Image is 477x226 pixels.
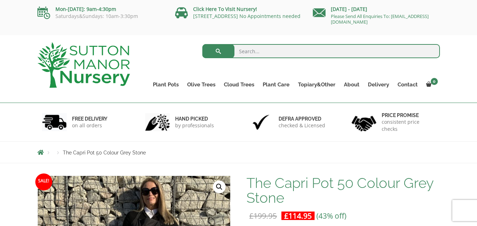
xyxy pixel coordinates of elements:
a: Please Send All Enquiries To: [EMAIL_ADDRESS][DOMAIN_NAME] [331,13,429,25]
nav: Breadcrumbs [37,149,440,155]
h6: Price promise [382,112,435,118]
p: consistent price checks [382,118,435,133]
a: Plant Pots [149,80,183,90]
img: 4.jpg [352,111,376,133]
a: [STREET_ADDRESS] No Appointments needed [193,13,300,19]
a: Olive Trees [183,80,220,90]
span: The Capri Pot 50 Colour Grey Stone [63,150,146,155]
a: About [340,80,364,90]
img: 3.jpg [249,113,273,131]
p: Saturdays&Sundays: 10am-3:30pm [37,13,165,19]
h6: hand picked [175,116,214,122]
a: View full-screen image gallery [213,181,226,193]
img: 1.jpg [42,113,67,131]
img: 2.jpg [145,113,170,131]
p: Mon-[DATE]: 9am-4:30pm [37,5,165,13]
a: Plant Care [258,80,294,90]
a: Cloud Trees [220,80,258,90]
h6: Defra approved [279,116,325,122]
img: logo [37,42,130,88]
input: Search... [202,44,440,58]
span: £ [284,211,288,221]
p: on all orders [72,122,107,129]
a: 0 [422,80,440,90]
a: Click Here To Visit Nursery! [193,6,257,12]
span: £ [249,211,254,221]
p: by professionals [175,122,214,129]
bdi: 114.95 [284,211,312,221]
a: Delivery [364,80,393,90]
p: checked & Licensed [279,122,325,129]
p: [DATE] - [DATE] [313,5,440,13]
a: Topiary&Other [294,80,340,90]
h6: FREE DELIVERY [72,116,107,122]
bdi: 199.95 [249,211,277,221]
a: Contact [393,80,422,90]
span: Sale! [35,173,52,190]
h1: The Capri Pot 50 Colour Grey Stone [246,176,440,205]
span: 0 [431,78,438,85]
span: (43% off) [316,211,346,221]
